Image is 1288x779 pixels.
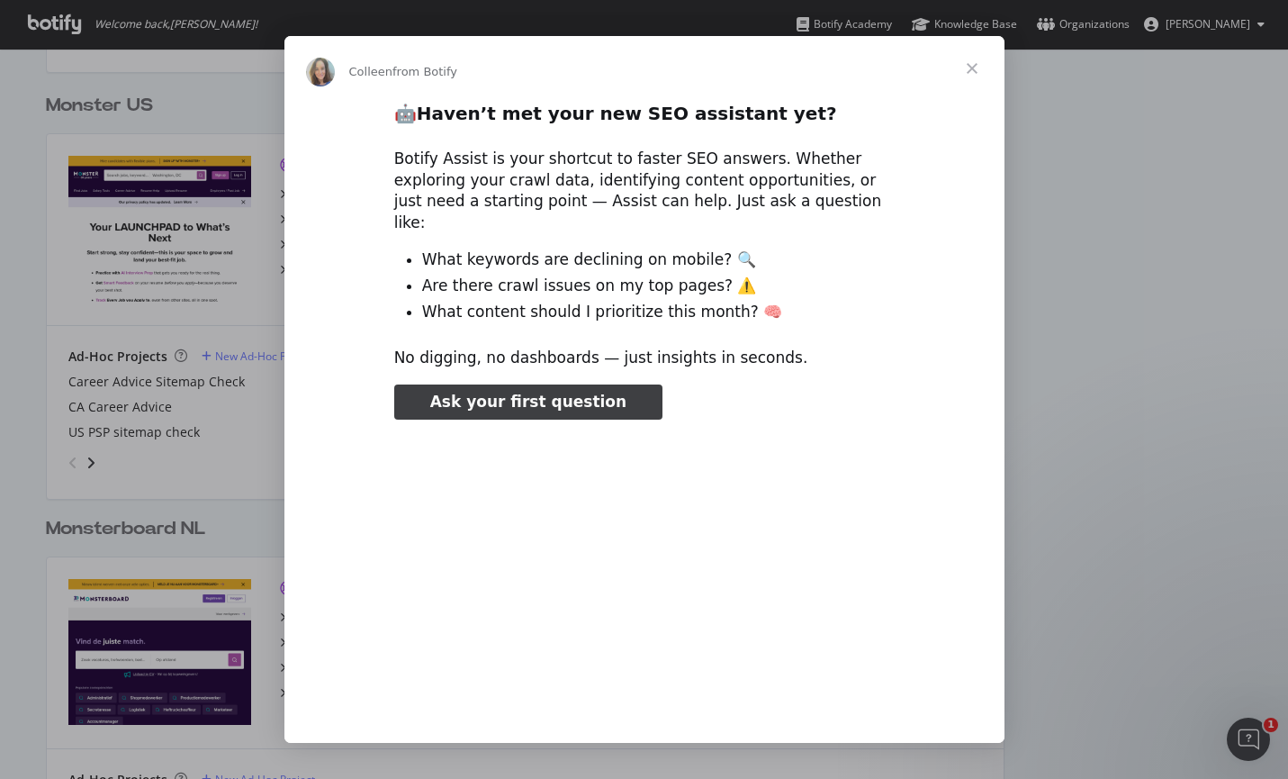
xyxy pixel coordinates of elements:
span: from Botify [392,65,457,78]
li: Are there crawl issues on my top pages? ⚠️ [422,276,895,297]
span: Close [940,36,1004,101]
li: What content should I prioritize this month? 🧠 [422,302,895,323]
li: What keywords are declining on mobile? 🔍 [422,249,895,271]
div: No digging, no dashboards — just insights in seconds. [394,348,895,369]
span: Colleen [349,65,393,78]
b: Haven’t met your new SEO assistant yet? [417,103,837,124]
div: Botify Assist is your shortcut to faster SEO answers. Whether exploring your crawl data, identify... [394,149,895,234]
h2: 🤖 [394,102,895,135]
a: Ask your first question [394,385,662,421]
span: Ask your first question [430,393,626,411]
img: Profile image for Colleen [306,58,335,86]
